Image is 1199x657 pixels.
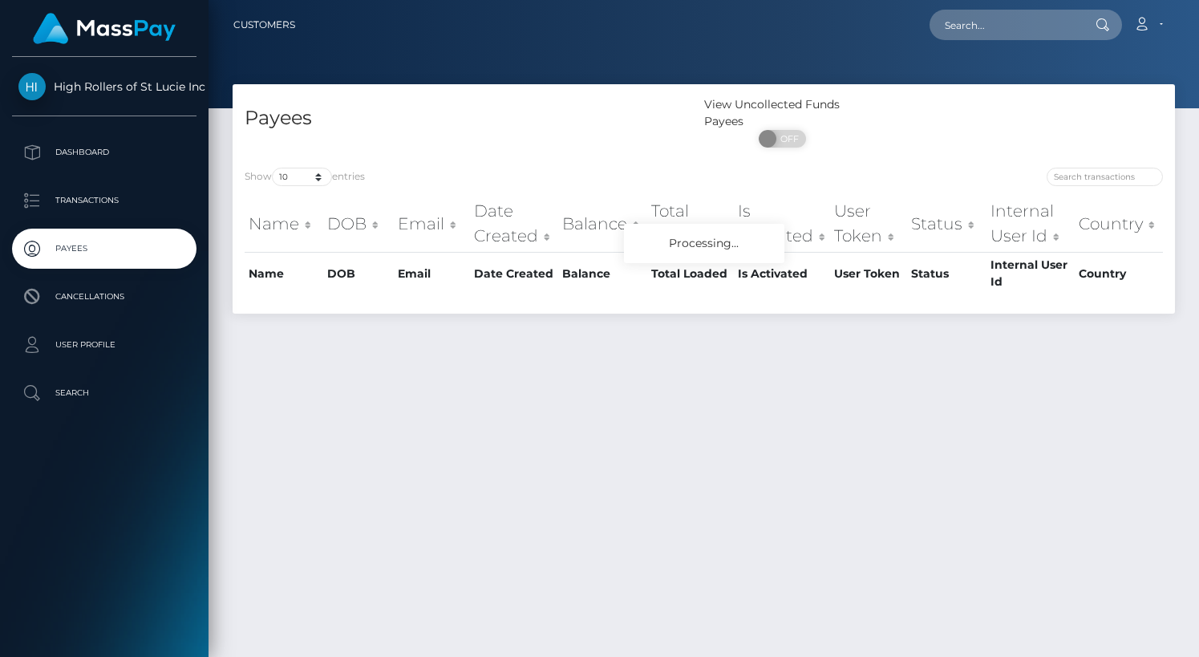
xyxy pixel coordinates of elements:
[907,195,986,252] th: Status
[12,229,196,269] a: Payees
[33,13,176,44] img: MassPay Logo
[12,277,196,317] a: Cancellations
[930,10,1080,40] input: Search...
[233,8,295,42] a: Customers
[986,252,1075,294] th: Internal User Id
[394,195,470,252] th: Email
[704,96,861,130] div: View Uncollected Funds Payees
[18,189,190,213] p: Transactions
[18,140,190,164] p: Dashboard
[245,104,692,132] h4: Payees
[323,252,394,294] th: DOB
[12,79,196,94] span: High Rollers of St Lucie Inc
[12,325,196,365] a: User Profile
[558,252,647,294] th: Balance
[272,168,332,186] select: Showentries
[245,195,323,252] th: Name
[18,237,190,261] p: Payees
[624,224,784,263] div: Processing...
[734,195,830,252] th: Is Activated
[986,195,1075,252] th: Internal User Id
[12,180,196,221] a: Transactions
[907,252,986,294] th: Status
[394,252,470,294] th: Email
[1047,168,1163,186] input: Search transactions
[470,195,558,252] th: Date Created
[245,168,365,186] label: Show entries
[558,195,647,252] th: Balance
[18,73,46,100] img: High Rollers of St Lucie Inc
[768,130,808,148] span: OFF
[245,252,323,294] th: Name
[18,285,190,309] p: Cancellations
[830,195,907,252] th: User Token
[830,252,907,294] th: User Token
[18,381,190,405] p: Search
[323,195,394,252] th: DOB
[12,132,196,172] a: Dashboard
[12,373,196,413] a: Search
[470,252,558,294] th: Date Created
[18,333,190,357] p: User Profile
[734,252,830,294] th: Is Activated
[647,252,733,294] th: Total Loaded
[1075,252,1163,294] th: Country
[647,195,733,252] th: Total Loaded
[1075,195,1163,252] th: Country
